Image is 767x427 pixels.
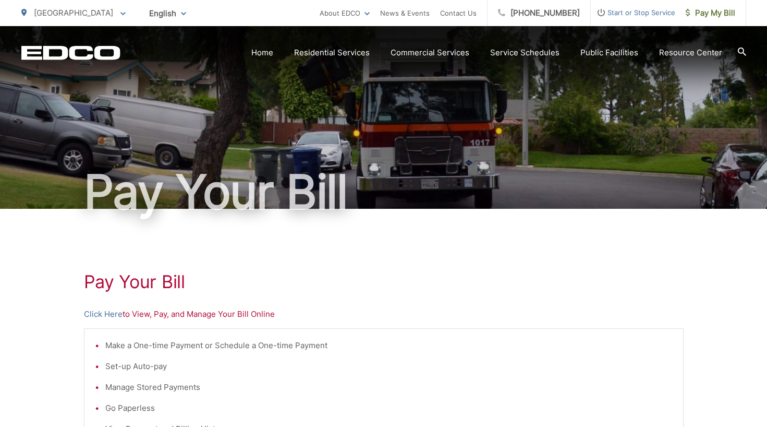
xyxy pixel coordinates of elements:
[440,7,477,19] a: Contact Us
[105,381,673,394] li: Manage Stored Payments
[490,46,559,59] a: Service Schedules
[380,7,430,19] a: News & Events
[21,45,120,60] a: EDCD logo. Return to the homepage.
[580,46,638,59] a: Public Facilities
[105,339,673,352] li: Make a One-time Payment or Schedule a One-time Payment
[391,46,469,59] a: Commercial Services
[21,166,746,218] h1: Pay Your Bill
[105,402,673,414] li: Go Paperless
[320,7,370,19] a: About EDCO
[141,4,194,22] span: English
[686,7,735,19] span: Pay My Bill
[659,46,722,59] a: Resource Center
[251,46,273,59] a: Home
[105,360,673,373] li: Set-up Auto-pay
[84,271,684,292] h1: Pay Your Bill
[84,308,123,321] a: Click Here
[84,308,684,321] p: to View, Pay, and Manage Your Bill Online
[294,46,370,59] a: Residential Services
[34,8,113,18] span: [GEOGRAPHIC_DATA]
